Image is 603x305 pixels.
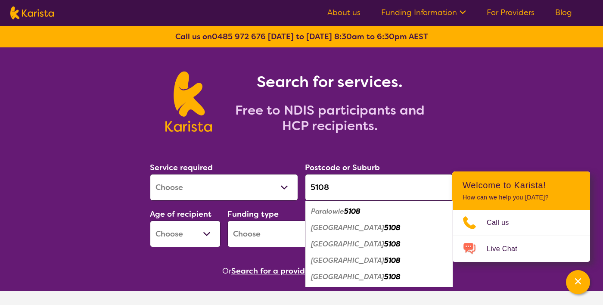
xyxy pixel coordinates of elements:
[384,223,401,232] em: 5108
[452,171,590,262] div: Channel Menu
[150,209,211,219] label: Age of recipient
[463,180,580,190] h2: Welcome to Karista!
[452,210,590,262] ul: Choose channel
[487,7,535,18] a: For Providers
[566,270,590,294] button: Channel Menu
[309,220,449,236] div: Salisbury 5108
[150,162,213,173] label: Service required
[231,265,381,277] button: Search for a provider to leave a review
[384,256,401,265] em: 5108
[463,194,580,201] p: How can we help you [DATE]?
[309,203,449,220] div: Paralowie 5108
[309,269,449,285] div: Salisbury North Whites Road 5108
[311,207,344,216] em: Paralowie
[222,265,231,277] span: Or
[344,207,361,216] em: 5108
[222,72,438,92] h1: Search for services.
[311,223,384,232] em: [GEOGRAPHIC_DATA]
[311,256,384,265] em: [GEOGRAPHIC_DATA]
[305,162,380,173] label: Postcode or Suburb
[222,103,438,134] h2: Free to NDIS participants and HCP recipients.
[165,72,211,132] img: Karista logo
[327,7,361,18] a: About us
[309,252,449,269] div: Salisbury North 5108
[384,272,401,281] em: 5108
[384,240,401,249] em: 5108
[311,240,384,249] em: [GEOGRAPHIC_DATA]
[381,7,466,18] a: Funding Information
[311,272,384,281] em: [GEOGRAPHIC_DATA]
[10,6,54,19] img: Karista logo
[555,7,572,18] a: Blog
[212,31,266,42] a: 0485 972 676
[309,236,449,252] div: Salisbury Downs 5108
[487,216,519,229] span: Call us
[175,31,428,42] b: Call us on [DATE] to [DATE] 8:30am to 6:30pm AEST
[487,243,528,255] span: Live Chat
[305,174,453,201] input: Type
[227,209,279,219] label: Funding type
